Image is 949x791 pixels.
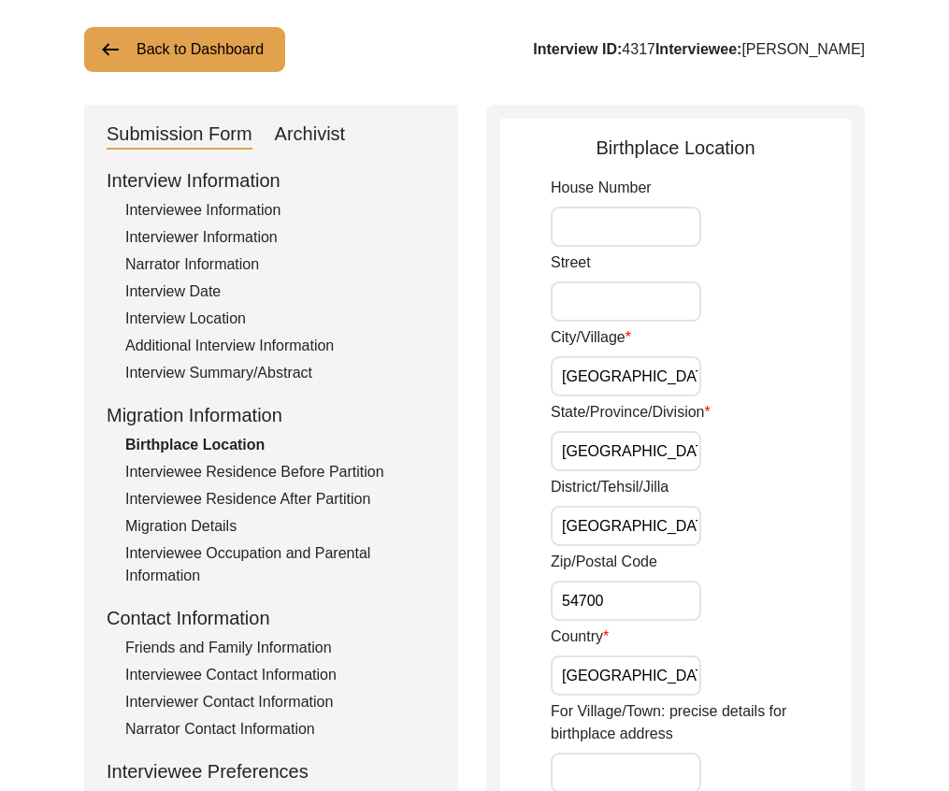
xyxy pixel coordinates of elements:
[125,718,436,741] div: Narrator Contact Information
[125,199,436,222] div: Interviewee Information
[107,604,436,632] div: Contact Information
[125,335,436,357] div: Additional Interview Information
[551,700,851,745] label: For Village/Town: precise details for birthplace address
[125,515,436,538] div: Migration Details
[275,120,346,150] div: Archivist
[533,41,622,57] b: Interview ID:
[125,488,436,511] div: Interviewee Residence After Partition
[107,166,436,194] div: Interview Information
[500,134,851,162] div: Birthplace Location
[533,38,865,61] div: 4317 [PERSON_NAME]
[551,326,631,349] label: City/Village
[99,38,122,61] img: arrow-left.png
[551,252,591,274] label: Street
[107,120,252,150] div: Submission Form
[551,476,669,498] label: District/Tehsil/Jilla
[125,434,436,456] div: Birthplace Location
[125,226,436,249] div: Interviewer Information
[655,41,741,57] b: Interviewee:
[107,401,436,429] div: Migration Information
[125,308,436,330] div: Interview Location
[551,177,652,199] label: House Number
[125,253,436,276] div: Narrator Information
[551,401,711,424] label: State/Province/Division
[125,280,436,303] div: Interview Date
[551,551,657,573] label: Zip/Postal Code
[107,757,436,785] div: Interviewee Preferences
[125,362,436,384] div: Interview Summary/Abstract
[125,691,436,713] div: Interviewer Contact Information
[125,637,436,659] div: Friends and Family Information
[125,664,436,686] div: Interviewee Contact Information
[84,27,285,72] button: Back to Dashboard
[125,461,436,483] div: Interviewee Residence Before Partition
[125,542,436,587] div: Interviewee Occupation and Parental Information
[551,626,609,648] label: Country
